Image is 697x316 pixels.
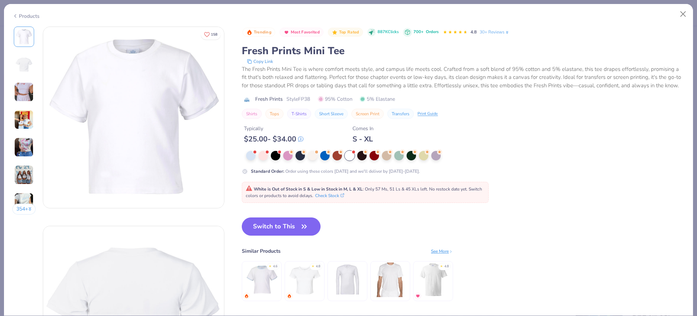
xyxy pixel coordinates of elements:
[416,263,451,297] img: Hanes Unisex 5.2 Oz. Comfortsoft Cotton T-Shirt
[286,95,310,103] span: Style FP38
[14,110,34,129] img: User generated content
[273,264,277,269] div: 4.6
[480,29,510,35] a: 30+ Reviews
[318,95,352,103] span: 95% Cotton
[245,58,275,65] button: copy to clipboard
[14,193,34,212] img: User generated content
[255,95,283,103] span: Fresh Prints
[413,29,439,35] div: 700+
[246,29,252,35] img: Trending sort
[316,264,320,269] div: 4.8
[443,27,468,38] div: 4.8 Stars
[244,294,249,298] img: trending.gif
[431,248,453,255] div: See More
[332,29,338,35] img: Top Rated sort
[242,28,275,37] button: Badge Button
[416,294,420,298] img: MostFav.gif
[280,28,323,37] button: Badge Button
[242,217,321,236] button: Switch to This
[15,28,33,45] img: Front
[470,29,477,35] span: 4.8
[265,109,284,119] button: Tops
[14,82,34,102] img: User generated content
[244,125,303,132] div: Typically
[339,30,359,34] span: Top Rated
[254,30,272,34] span: Trending
[444,264,449,269] div: 4.8
[242,97,252,103] img: brand logo
[315,192,344,199] button: Check Stock
[242,65,685,90] div: The Fresh Prints Mini Tee is where comfort meets style, and campus life meets cool. Crafted from ...
[12,12,40,20] div: Products
[676,7,690,21] button: Close
[242,247,281,255] div: Similar Products
[315,109,348,119] button: Short Sleeve
[378,29,399,35] span: 887K Clicks
[15,56,33,73] img: Back
[311,264,314,267] div: ★
[251,168,284,174] strong: Standard Order :
[251,168,420,175] div: Order using these colors [DATE] and we'll deliver by [DATE]-[DATE].
[352,125,374,132] div: Comes In
[211,33,217,36] span: 158
[351,109,384,119] button: Screen Print
[201,29,221,40] button: Like
[287,294,292,298] img: trending.gif
[328,28,363,37] button: Badge Button
[288,263,322,297] img: Bella + Canvas Ladies' Micro Ribbed Baby Tee
[440,264,443,267] div: ★
[352,135,374,144] div: S - XL
[417,111,438,117] div: Print Guide
[244,135,303,144] div: $ 25.00 - $ 34.00
[14,165,34,185] img: User generated content
[284,29,289,35] img: Most Favorited sort
[12,204,36,215] button: 354+
[387,109,414,119] button: Transfers
[245,263,279,297] img: Fresh Prints Ringer Mini Tee
[269,264,272,267] div: ★
[242,109,262,119] button: Shirts
[246,186,482,199] span: : Only 57 Ms, 51 Ls & 45 XLs left. No restock date yet. Switch colors or products to avoid delays.
[426,29,439,35] span: Orders
[287,109,311,119] button: T-Shirts
[254,186,363,192] strong: White is Out of Stock in S & Low in Stock in M, L & XL
[43,27,224,208] img: Front
[330,263,365,297] img: Bella + Canvas Unisex Jersey Long-Sleeve V-Neck T-Shirt
[373,263,408,297] img: Los Angeles Apparel S/S Cotton-Poly Crew 3.8 Oz
[291,30,320,34] span: Most Favorited
[14,137,34,157] img: User generated content
[242,44,685,58] div: Fresh Prints Mini Tee
[360,95,395,103] span: 5% Elastane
